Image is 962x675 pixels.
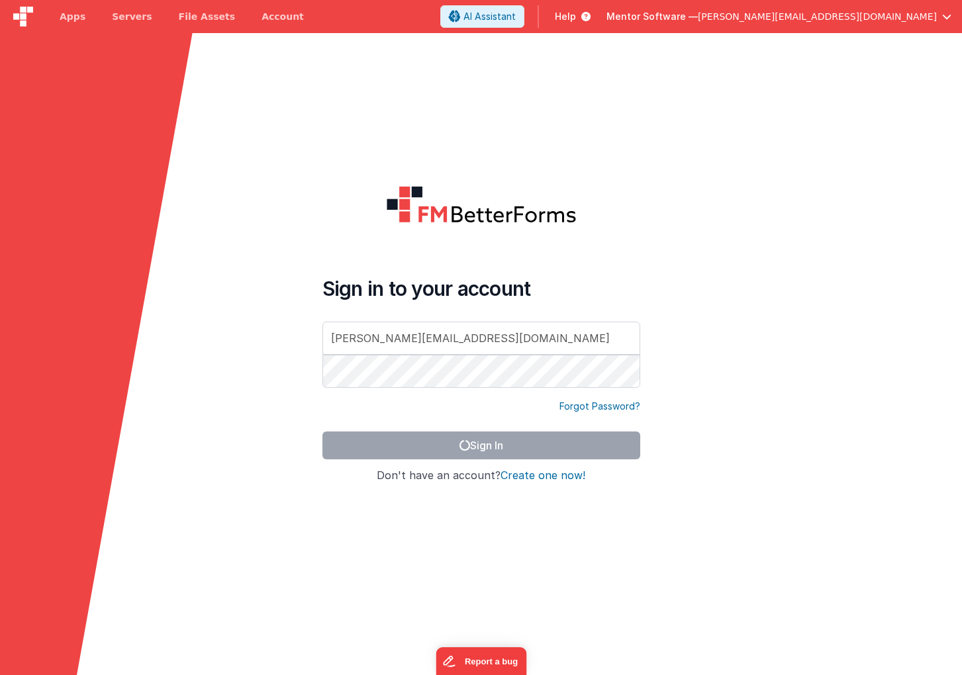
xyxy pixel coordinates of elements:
span: Servers [112,10,152,23]
span: File Assets [179,10,236,23]
button: AI Assistant [440,5,524,28]
button: Create one now! [501,470,585,482]
iframe: Marker.io feedback button [436,647,526,675]
input: Email Address [322,322,640,355]
span: Apps [60,10,85,23]
span: Mentor Software — [606,10,698,23]
span: AI Assistant [463,10,516,23]
span: Help [555,10,576,23]
span: [PERSON_NAME][EMAIL_ADDRESS][DOMAIN_NAME] [698,10,937,23]
button: Sign In [322,431,640,459]
h4: Don't have an account? [322,470,640,482]
a: Forgot Password? [559,400,640,413]
button: Mentor Software — [PERSON_NAME][EMAIL_ADDRESS][DOMAIN_NAME] [606,10,951,23]
h4: Sign in to your account [322,277,640,300]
